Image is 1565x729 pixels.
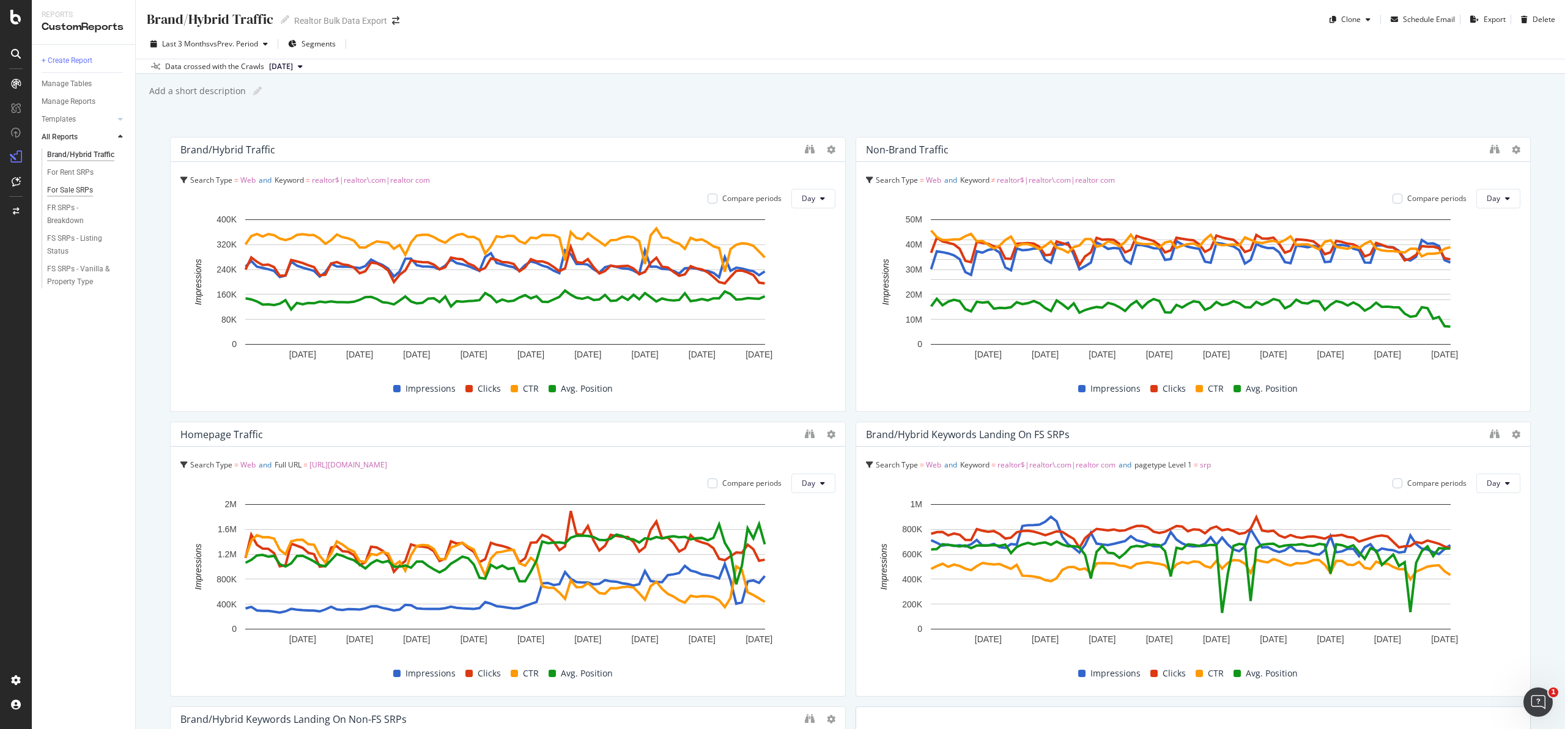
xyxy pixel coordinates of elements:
[805,144,815,154] div: binoculars
[216,599,237,609] text: 400K
[1208,666,1224,681] span: CTR
[1260,634,1287,644] text: [DATE]
[876,175,918,185] span: Search Type
[461,350,487,359] text: [DATE]
[920,460,924,470] span: =
[1374,634,1400,644] text: [DATE]
[146,34,273,54] button: Last 3 MonthsvsPrev. Period
[346,634,373,644] text: [DATE]
[905,265,922,274] text: 30M
[1246,381,1298,396] span: Avg. Position
[216,290,237,299] text: 160K
[523,666,539,681] span: CTR
[902,549,922,559] text: 600K
[1208,381,1224,396] span: CTR
[47,184,127,197] a: For Sale SRPs
[881,259,890,305] text: Impressions
[218,524,237,534] text: 1.6M
[791,474,835,493] button: Day
[216,240,237,249] text: 320K
[42,20,125,34] div: CustomReports
[722,193,782,203] div: Compare periods
[905,290,922,299] text: 20M
[926,175,941,185] span: Web
[275,460,302,470] span: Full URL
[856,422,1531,697] div: Brand/Hybrid keywords landing on FS SRPsSearch Type = WebandKeyword = realtor$|realtor\.com|realt...
[289,350,316,359] text: [DATE]
[283,34,341,54] button: Segments
[517,350,544,359] text: [DATE]
[1548,687,1558,697] span: 1
[746,634,772,644] text: [DATE]
[47,263,119,288] div: FS SRPs - Vanilla & Property Type
[240,460,256,470] span: Web
[403,634,430,644] text: [DATE]
[960,175,990,185] span: Keyword
[47,166,127,179] a: For Rent SRPs
[1202,634,1229,644] text: [DATE]
[1194,460,1198,470] span: =
[1341,14,1361,24] div: Clone
[42,95,95,108] div: Manage Reports
[905,214,922,224] text: 50M
[1476,474,1520,493] button: Day
[264,59,308,74] button: [DATE]
[269,61,293,72] span: 2025 Jan. 17th
[1032,350,1059,359] text: [DATE]
[1523,687,1553,717] iframe: Intercom live chat
[1163,381,1186,396] span: Clicks
[802,193,815,203] span: Day
[190,175,232,185] span: Search Type
[1317,634,1344,644] text: [DATE]
[180,213,831,370] svg: A chart.
[170,137,846,412] div: Brand/Hybrid trafficSearch Type = WebandKeyword = realtor$|realtor\.com|realtor comCompare period...
[689,350,716,359] text: [DATE]
[180,428,263,441] div: Homepage Traffic
[47,202,127,227] a: FR SRPs - Breakdown
[392,16,399,25] div: arrow-right-arrow-left
[306,175,310,185] span: =
[42,10,125,20] div: Reports
[1431,350,1458,359] text: [DATE]
[1487,478,1500,488] span: Day
[47,263,127,288] a: FS SRPs - Vanilla & Property Type
[866,498,1516,654] svg: A chart.
[1465,10,1506,29] button: Export
[42,78,92,90] div: Manage Tables
[461,634,487,644] text: [DATE]
[1090,381,1141,396] span: Impressions
[312,175,430,185] span: realtor$|realtor\.com|realtor com
[165,61,264,72] div: Data crossed with the Crawls
[574,350,601,359] text: [DATE]
[1163,666,1186,681] span: Clicks
[1317,350,1344,359] text: [DATE]
[1374,350,1400,359] text: [DATE]
[232,339,237,349] text: 0
[47,202,115,227] div: FR SRPs - Breakdown
[42,54,127,67] a: + Create Report
[42,113,114,126] a: Templates
[162,38,210,49] span: Last 3 Months
[1325,10,1375,29] button: Clone
[259,460,272,470] span: and
[234,175,239,185] span: =
[944,175,957,185] span: and
[240,175,256,185] span: Web
[910,499,922,509] text: 1M
[1490,429,1500,439] div: binoculars
[974,634,1001,644] text: [DATE]
[47,148,127,161] a: Brand/Hybrid Traffic
[1134,460,1192,470] span: pagetype Level 1
[991,460,996,470] span: =
[1490,144,1500,154] div: binoculars
[234,460,239,470] span: =
[997,460,1115,470] span: realtor$|realtor\.com|realtor com
[866,213,1516,370] div: A chart.
[876,460,918,470] span: Search Type
[180,498,831,654] div: A chart.
[225,499,237,509] text: 2M
[561,666,613,681] span: Avg. Position
[746,350,772,359] text: [DATE]
[1260,350,1287,359] text: [DATE]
